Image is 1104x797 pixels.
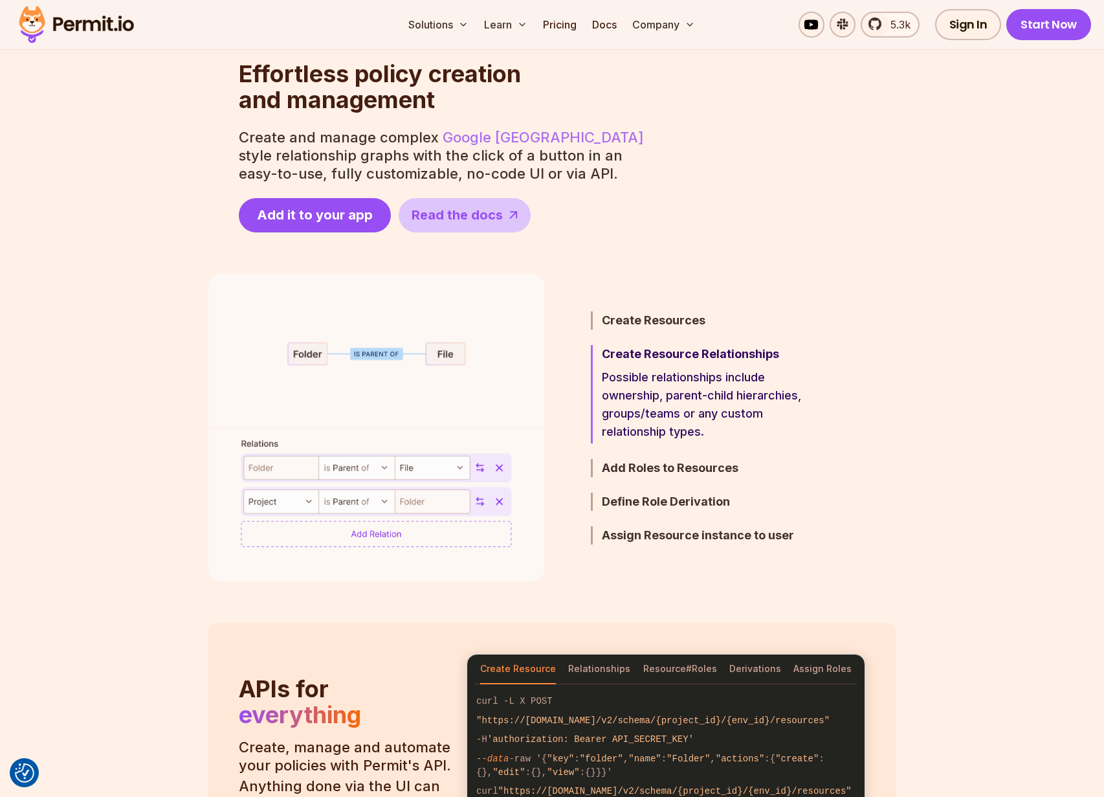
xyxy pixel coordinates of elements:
[403,12,474,38] button: Solutions
[538,12,582,38] a: Pricing
[547,767,579,778] span: "view"
[587,12,622,38] a: Docs
[239,61,521,113] h2: and management
[492,767,525,778] span: "edit"
[15,763,34,783] button: Consent Preferences
[412,206,503,224] span: Read the docs
[935,9,1002,40] a: Sign In
[591,526,828,544] button: Assign Resource instance to user
[793,655,852,684] button: Assign Roles
[479,12,533,38] button: Learn
[467,692,865,711] code: curl -L X POST
[239,198,391,232] a: Add it to your app
[239,701,361,729] span: everything
[399,198,531,232] a: Read the docs
[239,61,521,87] span: Effortless policy creation
[716,754,765,764] span: "actions"
[591,493,828,511] button: Define Role Derivation
[257,206,373,224] span: Add it to your app
[13,3,140,47] img: Permit logo
[602,311,828,330] h3: Create Resources
[467,749,865,781] code: -- -raw '{ : , : , :{ :{}, :{}, :{}}}'
[467,730,865,749] code: -H
[487,734,694,745] span: 'authorization: Bearer API_SECRET_KEY'
[591,459,828,477] button: Add Roles to Resources
[443,129,644,146] a: Google [GEOGRAPHIC_DATA]
[883,17,911,32] span: 5.3k
[476,715,830,726] span: "https://[DOMAIN_NAME]/v2/schema/{project_id}/{env_id}/resources"
[1006,9,1091,40] a: Start Now
[239,128,646,183] p: Create and manage complex style relationship graphs with the click of a button in an easy-to-use,...
[643,655,717,684] button: Resource#Roles
[498,786,852,796] span: "https://[DOMAIN_NAME]/v2/schema/{project_id}/{env_id}/resources"
[568,655,630,684] button: Relationships
[628,754,661,764] span: "name"
[480,655,556,684] button: Create Resource
[667,754,710,764] span: "Folder"
[627,12,700,38] button: Company
[239,738,451,774] p: Create, manage and automate your policies with Permit's API.
[591,311,828,330] button: Create Resources
[239,675,329,703] span: APIs for
[580,754,623,764] span: "folder"
[861,12,920,38] a: 5.3k
[602,368,828,441] p: Possible relationships include ownership, parent-child hierarchies, groups/teams or any custom re...
[547,754,574,764] span: "key"
[602,459,828,477] h3: Add Roles to Resources
[775,754,819,764] span: "create"
[602,526,828,544] h3: Assign Resource instance to user
[487,754,509,764] span: data
[15,763,34,783] img: Revisit consent button
[591,345,828,443] button: Create Resource RelationshipsPossible relationships include ownership, parent-child hierarchies, ...
[729,655,781,684] button: Derivations
[602,345,828,363] h3: Create Resource Relationships
[602,493,828,511] h3: Define Role Derivation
